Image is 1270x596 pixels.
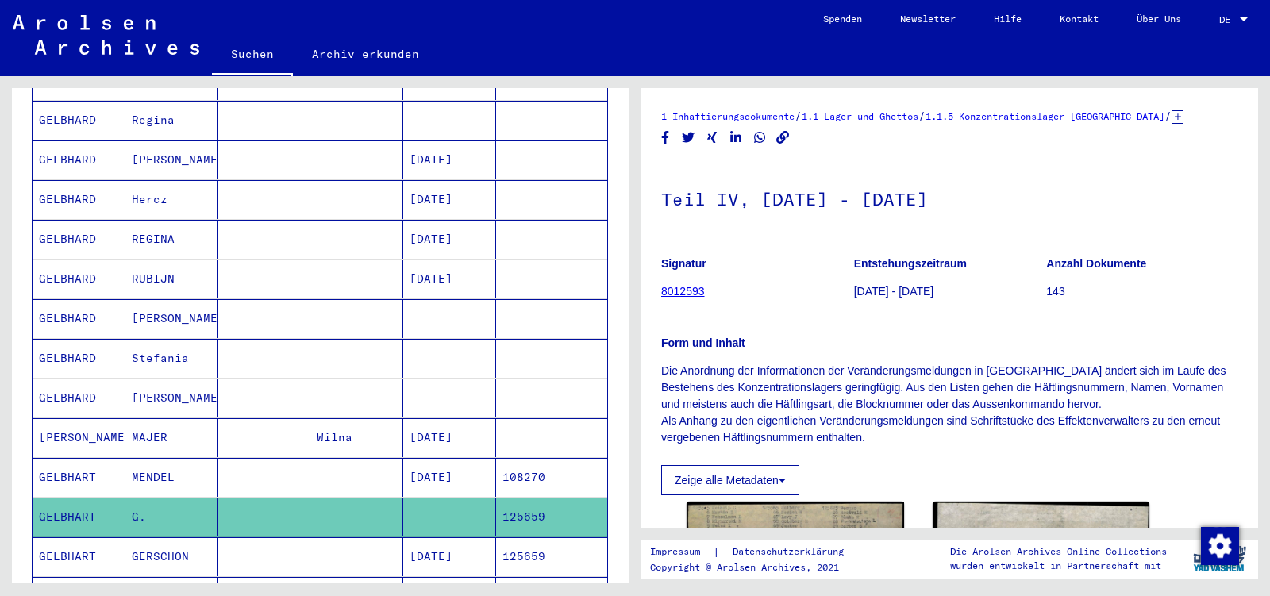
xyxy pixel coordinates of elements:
b: Form und Inhalt [661,336,745,349]
span: / [918,109,926,123]
h1: Teil IV, [DATE] - [DATE] [661,163,1238,233]
mat-cell: [DATE] [403,418,496,457]
p: Die Arolsen Archives Online-Collections [950,544,1167,559]
mat-cell: GELBHART [33,458,125,497]
mat-cell: [PERSON_NAME] [125,140,218,179]
mat-cell: Wilna [310,418,403,457]
span: DE [1219,14,1237,25]
mat-cell: [DATE] [403,140,496,179]
button: Share on Facebook [657,128,674,148]
a: Suchen [212,35,293,76]
a: Impressum [650,544,713,560]
mat-cell: Hercz [125,180,218,219]
mat-cell: MENDEL [125,458,218,497]
p: 143 [1046,283,1238,300]
mat-cell: GELBHART [33,498,125,536]
p: Die Anordnung der Informationen der Veränderungsmeldungen in [GEOGRAPHIC_DATA] ändert sich im Lau... [661,363,1238,446]
mat-cell: GELBHARD [33,260,125,298]
mat-cell: GELBHARD [33,101,125,140]
a: Datenschutzerklärung [720,544,863,560]
mat-cell: [DATE] [403,220,496,259]
mat-cell: MAJER [125,418,218,457]
button: Share on Xing [704,128,721,148]
img: yv_logo.png [1190,539,1249,579]
mat-cell: [DATE] [403,458,496,497]
b: Anzahl Dokumente [1046,257,1146,270]
b: Signatur [661,257,706,270]
mat-cell: RUBIJN [125,260,218,298]
a: 8012593 [661,285,705,298]
mat-cell: [PERSON_NAME] [125,299,218,338]
mat-cell: GELBHARD [33,140,125,179]
mat-cell: REGINA [125,220,218,259]
mat-cell: GELBHARD [33,379,125,417]
button: Share on WhatsApp [752,128,768,148]
b: Entstehungszeitraum [854,257,967,270]
mat-cell: GELBHARD [33,180,125,219]
p: [DATE] - [DATE] [854,283,1046,300]
button: Share on Twitter [680,128,697,148]
mat-cell: 108270 [496,458,607,497]
mat-cell: G. [125,498,218,536]
a: 1 Inhaftierungsdokumente [661,110,795,122]
img: Zustimmung ändern [1201,527,1239,565]
a: 1.1.5 Konzentrationslager [GEOGRAPHIC_DATA] [926,110,1164,122]
mat-cell: GELBHARD [33,299,125,338]
mat-cell: [DATE] [403,537,496,576]
mat-cell: [DATE] [403,180,496,219]
p: Copyright © Arolsen Archives, 2021 [650,560,863,575]
button: Share on LinkedIn [728,128,745,148]
span: / [1164,109,1172,123]
mat-cell: GELBHARD [33,339,125,378]
mat-cell: GERSCHON [125,537,218,576]
a: Archiv erkunden [293,35,438,73]
mat-cell: 125659 [496,537,607,576]
a: 1.1 Lager und Ghettos [802,110,918,122]
mat-cell: Regina [125,101,218,140]
p: wurden entwickelt in Partnerschaft mit [950,559,1167,573]
mat-cell: Stefania [125,339,218,378]
img: Arolsen_neg.svg [13,15,199,55]
div: | [650,544,863,560]
mat-cell: [PERSON_NAME] [33,418,125,457]
button: Copy link [775,128,791,148]
mat-cell: GELBHART [33,537,125,576]
mat-cell: [DATE] [403,260,496,298]
button: Zeige alle Metadaten [661,465,799,495]
mat-cell: [PERSON_NAME] [125,379,218,417]
mat-cell: GELBHARD [33,220,125,259]
mat-cell: 125659 [496,498,607,536]
span: / [795,109,802,123]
